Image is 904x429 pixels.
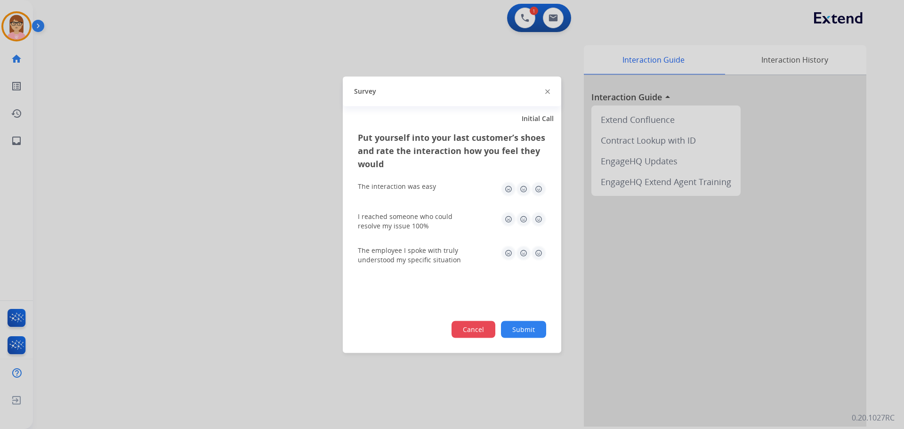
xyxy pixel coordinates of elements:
[358,245,471,264] div: The employee I spoke with truly understood my specific situation
[358,130,546,170] h3: Put yourself into your last customer’s shoes and rate the interaction how you feel they would
[501,321,546,338] button: Submit
[354,87,376,96] span: Survey
[522,113,554,123] span: Initial Call
[358,211,471,230] div: I reached someone who could resolve my issue 100%
[852,412,895,423] p: 0.20.1027RC
[452,321,495,338] button: Cancel
[545,89,550,94] img: close-button
[358,181,436,191] div: The interaction was easy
